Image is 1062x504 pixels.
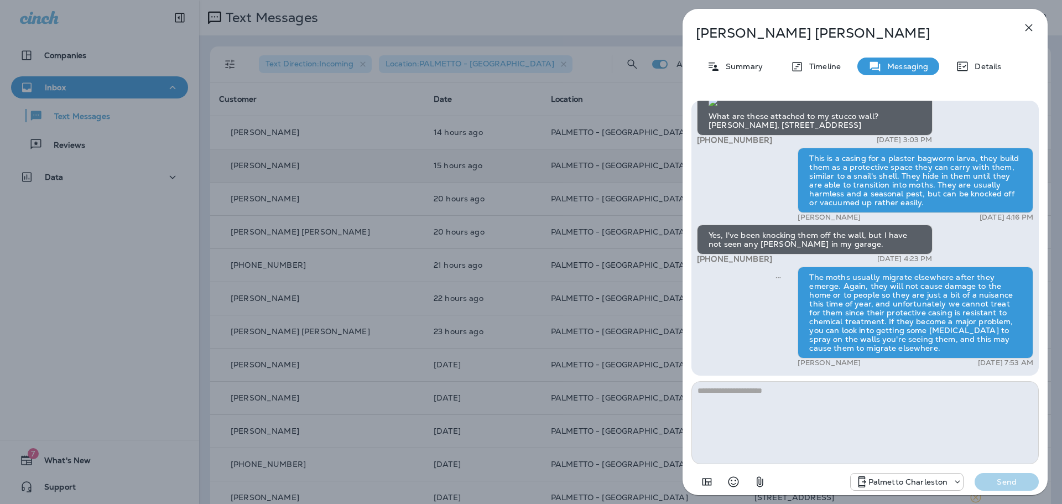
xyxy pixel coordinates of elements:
p: Messaging [882,62,928,71]
p: Details [969,62,1001,71]
p: [DATE] 4:16 PM [980,213,1033,222]
span: Sent [775,272,781,282]
p: [DATE] 4:23 PM [877,254,933,263]
div: This is a casing for a plaster bagworm larva, they build them as a protective space they can carr... [798,148,1033,213]
p: [PERSON_NAME] [798,213,861,222]
p: [PERSON_NAME] [PERSON_NAME] [696,25,998,41]
div: The moths usually migrate elsewhere after they emerge. Again, they will not cause damage to the h... [798,267,1033,358]
div: +1 (843) 277-8322 [851,475,964,489]
p: [PERSON_NAME] [798,358,861,367]
p: [DATE] 3:03 PM [877,136,933,144]
div: What are these attached to my stucco wall? [PERSON_NAME], [STREET_ADDRESS] [697,90,933,136]
div: Yes, I've been knocking them off the wall, but I have not seen any [PERSON_NAME] in my garage. [697,225,933,254]
span: [PHONE_NUMBER] [697,135,772,145]
img: twilio-download [709,97,717,106]
p: Palmetto Charleston [868,477,948,486]
p: Timeline [804,62,841,71]
button: Add in a premade template [696,471,718,493]
button: Select an emoji [722,471,745,493]
p: Summary [720,62,763,71]
span: [PHONE_NUMBER] [697,254,772,264]
p: [DATE] 7:53 AM [978,358,1033,367]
